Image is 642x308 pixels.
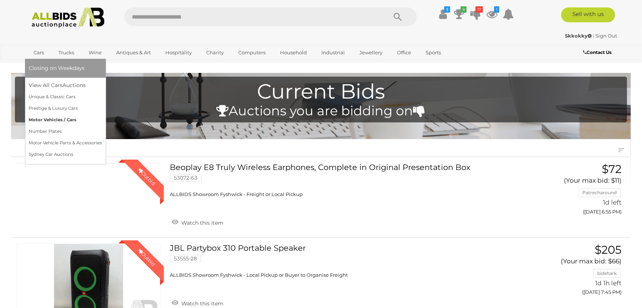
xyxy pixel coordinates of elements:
span: | [593,33,594,39]
a: Computers [233,46,270,59]
a: $ [437,7,448,21]
a: Sign Out [595,33,617,39]
a: Sell with us [561,7,615,22]
a: 17 [470,7,481,21]
h1: Current Bids [19,80,623,103]
a: Outbid [17,163,160,256]
a: Beoplay E8 Truly Wireless Earphones, Complete in Original Presentation Box 53072-63 ALLBIDS Showr... [175,163,522,198]
span: $205 [595,267,622,281]
a: Office [392,46,416,59]
i: $ [444,6,450,13]
a: Trucks [54,46,79,59]
span: $72 [602,162,622,176]
div: Outbid [130,265,164,299]
i: 17 [476,6,483,13]
a: Cars [29,46,49,59]
a: $72 (Your max bid: $11) Patrecharound 1d left ([DATE] 6:55 PM) [533,163,623,219]
a: Charity [201,46,229,59]
a: Household [275,46,312,59]
a: 9 [454,7,465,21]
strong: Skkokky [565,33,592,39]
button: Search [379,7,417,26]
a: Contact Us [583,48,613,57]
a: Watch this item [170,216,225,228]
a: Industrial [317,46,350,59]
h4: Auctions you are bidding on [19,104,623,118]
a: 1 [486,7,498,21]
a: Wine [84,46,107,59]
i: 9 [461,6,467,13]
a: JBL Partybox 310 Portable Speaker 53555-28 ALLBIDS Showroom Fyshwick - Local Pickup or Buyer to O... [175,268,522,303]
i: 1 [494,6,499,13]
div: Outbid [130,160,164,194]
b: Contact Us [583,49,611,55]
img: Allbids.com.au [28,7,108,28]
a: Jewellery [355,46,387,59]
a: Antiques & Art [111,46,156,59]
span: Watch this item [179,219,223,226]
a: Sports [421,46,446,59]
a: Skkokky [565,33,593,39]
a: Hospitality [160,46,197,59]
